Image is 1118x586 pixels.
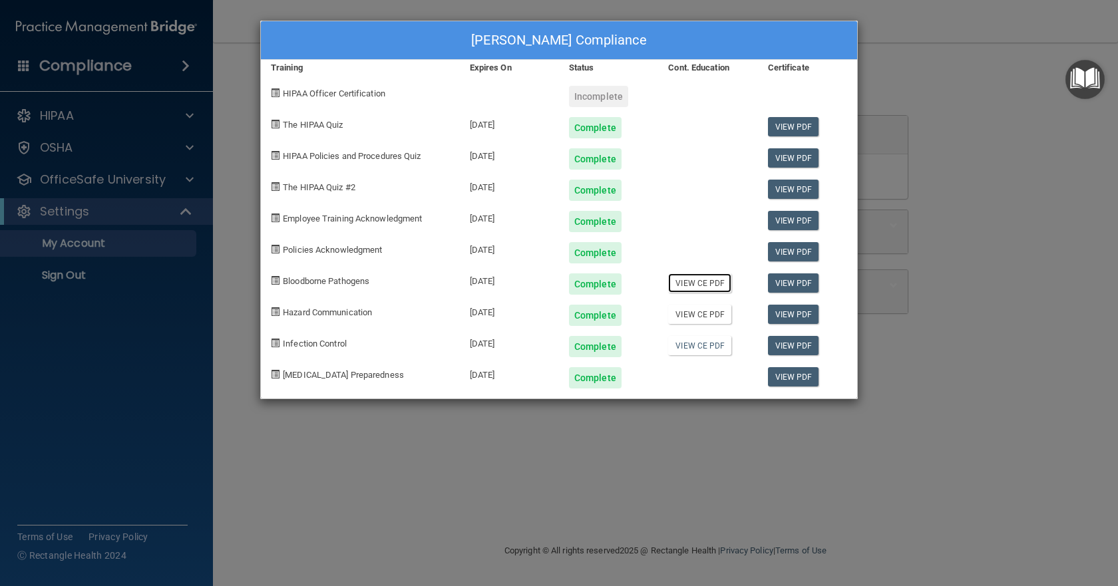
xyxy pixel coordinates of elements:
[768,211,819,230] a: View PDF
[283,182,355,192] span: The HIPAA Quiz #2
[768,367,819,386] a: View PDF
[569,242,622,263] div: Complete
[460,170,559,201] div: [DATE]
[668,273,731,293] a: View CE PDF
[559,60,658,76] div: Status
[283,245,382,255] span: Policies Acknowledgment
[283,339,347,349] span: Infection Control
[768,117,819,136] a: View PDF
[569,211,622,232] div: Complete
[668,305,731,324] a: View CE PDF
[460,107,559,138] div: [DATE]
[768,273,819,293] a: View PDF
[283,151,421,161] span: HIPAA Policies and Procedures Quiz
[768,180,819,199] a: View PDF
[283,370,404,380] span: [MEDICAL_DATA] Preparedness
[460,232,559,263] div: [DATE]
[283,276,369,286] span: Bloodborne Pathogens
[460,263,559,295] div: [DATE]
[569,305,622,326] div: Complete
[768,242,819,261] a: View PDF
[460,295,559,326] div: [DATE]
[569,180,622,201] div: Complete
[569,86,628,107] div: Incomplete
[283,307,372,317] span: Hazard Communication
[768,148,819,168] a: View PDF
[569,367,622,388] div: Complete
[283,120,343,130] span: The HIPAA Quiz
[658,60,757,76] div: Cont. Education
[460,201,559,232] div: [DATE]
[261,60,460,76] div: Training
[668,336,731,355] a: View CE PDF
[569,273,622,295] div: Complete
[283,88,385,98] span: HIPAA Officer Certification
[460,357,559,388] div: [DATE]
[569,336,622,357] div: Complete
[261,21,857,60] div: [PERSON_NAME] Compliance
[460,138,559,170] div: [DATE]
[460,60,559,76] div: Expires On
[1065,60,1105,99] button: Open Resource Center
[569,148,622,170] div: Complete
[758,60,857,76] div: Certificate
[768,305,819,324] a: View PDF
[460,326,559,357] div: [DATE]
[569,117,622,138] div: Complete
[283,214,422,223] span: Employee Training Acknowledgment
[768,336,819,355] a: View PDF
